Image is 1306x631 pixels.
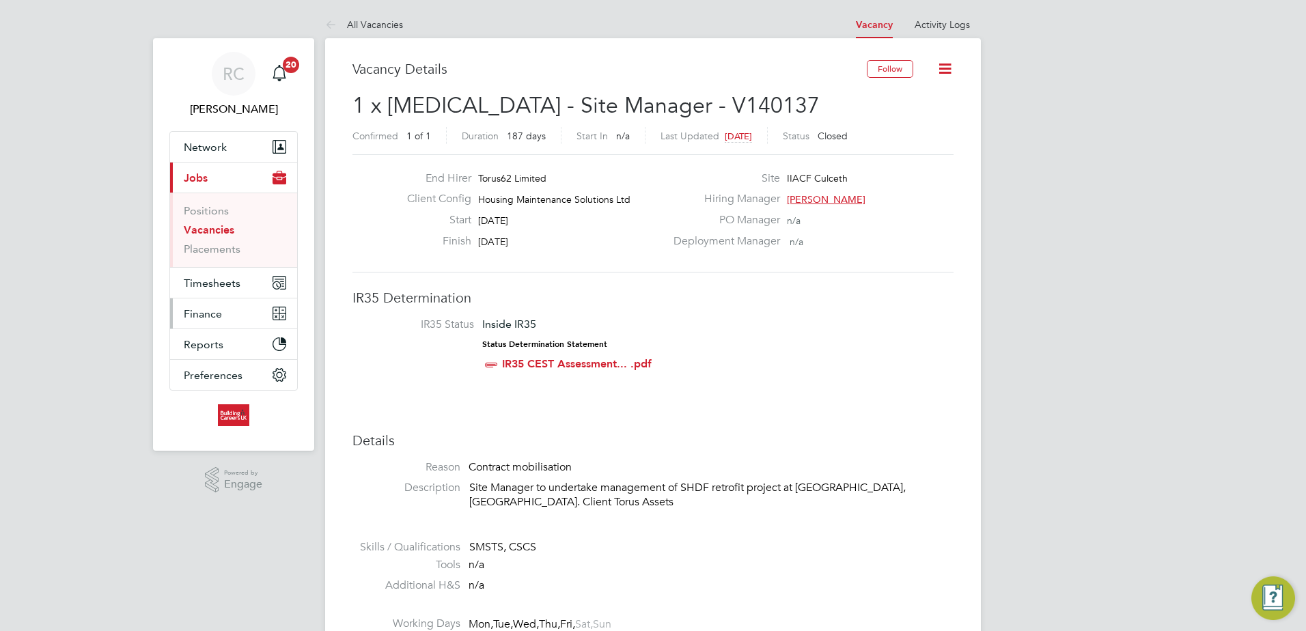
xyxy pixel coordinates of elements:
span: n/a [469,558,484,572]
span: 20 [283,57,299,73]
label: Skills / Qualifications [352,540,460,555]
label: Duration [462,130,499,142]
span: Thu, [539,617,560,631]
span: IIACF Culceth [787,172,848,184]
label: Description [352,481,460,495]
h3: IR35 Determination [352,289,954,307]
a: Go to home page [169,404,298,426]
label: Finish [396,234,471,249]
span: [DATE] [478,214,508,227]
h3: Vacancy Details [352,60,867,78]
h3: Details [352,432,954,449]
button: Finance [170,298,297,328]
label: Hiring Manager [665,192,780,206]
span: [DATE] [478,236,508,248]
label: Client Config [396,192,471,206]
a: All Vacancies [325,18,403,31]
label: Reason [352,460,460,475]
label: Additional H&S [352,578,460,593]
span: 1 x [MEDICAL_DATA] - Site Manager - V140137 [352,92,820,119]
span: Torus62 Limited [478,172,546,184]
label: Last Updated [661,130,719,142]
span: Closed [818,130,848,142]
button: Engage Resource Center [1251,576,1295,620]
span: RC [223,65,245,83]
a: RC[PERSON_NAME] [169,52,298,117]
span: n/a [787,214,801,227]
a: 20 [266,52,293,96]
img: buildingcareersuk-logo-retina.png [218,404,249,426]
label: PO Manager [665,213,780,227]
button: Reports [170,329,297,359]
nav: Main navigation [153,38,314,451]
p: Site Manager to undertake management of SHDF retrofit project at [GEOGRAPHIC_DATA], [GEOGRAPHIC_D... [469,481,954,509]
label: Site [665,171,780,186]
span: 1 of 1 [406,130,431,142]
button: Timesheets [170,268,297,298]
label: Status [783,130,809,142]
span: Sat, [575,617,593,631]
span: Reports [184,338,223,351]
span: Inside IR35 [482,318,536,331]
span: [DATE] [725,130,752,142]
span: Fri, [560,617,575,631]
label: Start In [576,130,608,142]
label: Working Days [352,617,460,631]
span: 187 days [507,130,546,142]
div: Jobs [170,193,297,267]
button: Network [170,132,297,162]
a: IR35 CEST Assessment... .pdf [502,357,652,370]
a: Positions [184,204,229,217]
label: Confirmed [352,130,398,142]
label: Tools [352,558,460,572]
label: End Hirer [396,171,471,186]
span: Engage [224,479,262,490]
div: SMSTS, CSCS [469,540,954,555]
span: Mon, [469,617,493,631]
span: Sun [593,617,611,631]
a: Powered byEngage [205,467,263,493]
span: Network [184,141,227,154]
span: Wed, [513,617,539,631]
strong: Status Determination Statement [482,339,607,349]
a: Vacancy [856,19,893,31]
label: Start [396,213,471,227]
span: Powered by [224,467,262,479]
button: Preferences [170,360,297,390]
a: Vacancies [184,223,234,236]
span: Preferences [184,369,242,382]
a: Placements [184,242,240,255]
span: Contract mobilisation [469,460,572,474]
a: Activity Logs [915,18,970,31]
span: Finance [184,307,222,320]
label: IR35 Status [366,318,474,332]
span: Rhys Cook [169,101,298,117]
span: Timesheets [184,277,240,290]
span: n/a [616,130,630,142]
span: n/a [469,578,484,592]
span: [PERSON_NAME] [787,193,865,206]
button: Jobs [170,163,297,193]
span: Tue, [493,617,513,631]
span: Housing Maintenance Solutions Ltd [478,193,630,206]
button: Follow [867,60,913,78]
label: Deployment Manager [665,234,780,249]
span: Jobs [184,171,208,184]
span: n/a [790,236,803,248]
